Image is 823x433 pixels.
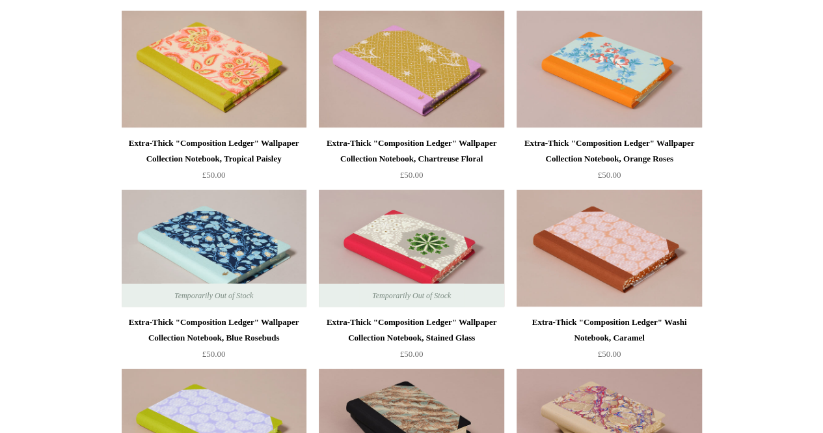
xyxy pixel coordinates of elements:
[122,11,306,128] a: Extra-Thick "Composition Ledger" Wallpaper Collection Notebook, Tropical Paisley Extra-Thick "Com...
[359,284,464,307] span: Temporarily Out of Stock
[125,314,303,346] div: Extra-Thick "Composition Ledger" Wallpaper Collection Notebook, Blue Rosebuds
[520,314,698,346] div: Extra-Thick "Composition Ledger" Washi Notebook, Caramel
[517,314,701,368] a: Extra-Thick "Composition Ledger" Washi Notebook, Caramel £50.00
[517,11,701,128] a: Extra-Thick "Composition Ledger" Wallpaper Collection Notebook, Orange Roses Extra-Thick "Composi...
[598,170,621,180] span: £50.00
[322,135,500,167] div: Extra-Thick "Composition Ledger" Wallpaper Collection Notebook, Chartreuse Floral
[319,190,504,307] img: Extra-Thick "Composition Ledger" Wallpaper Collection Notebook, Stained Glass
[520,135,698,167] div: Extra-Thick "Composition Ledger" Wallpaper Collection Notebook, Orange Roses
[517,135,701,189] a: Extra-Thick "Composition Ledger" Wallpaper Collection Notebook, Orange Roses £50.00
[122,190,306,307] img: Extra-Thick "Composition Ledger" Wallpaper Collection Notebook, Blue Rosebuds
[517,11,701,128] img: Extra-Thick "Composition Ledger" Wallpaper Collection Notebook, Orange Roses
[122,190,306,307] a: Extra-Thick "Composition Ledger" Wallpaper Collection Notebook, Blue Rosebuds Extra-Thick "Compos...
[122,314,306,368] a: Extra-Thick "Composition Ledger" Wallpaper Collection Notebook, Blue Rosebuds £50.00
[319,135,504,189] a: Extra-Thick "Composition Ledger" Wallpaper Collection Notebook, Chartreuse Floral £50.00
[125,135,303,167] div: Extra-Thick "Composition Ledger" Wallpaper Collection Notebook, Tropical Paisley
[122,11,306,128] img: Extra-Thick "Composition Ledger" Wallpaper Collection Notebook, Tropical Paisley
[319,11,504,128] img: Extra-Thick "Composition Ledger" Wallpaper Collection Notebook, Chartreuse Floral
[161,284,266,307] span: Temporarily Out of Stock
[598,349,621,359] span: £50.00
[517,190,701,307] a: Extra-Thick "Composition Ledger" Washi Notebook, Caramel Extra-Thick "Composition Ledger" Washi N...
[319,190,504,307] a: Extra-Thick "Composition Ledger" Wallpaper Collection Notebook, Stained Glass Extra-Thick "Compos...
[319,11,504,128] a: Extra-Thick "Composition Ledger" Wallpaper Collection Notebook, Chartreuse Floral Extra-Thick "Co...
[122,135,306,189] a: Extra-Thick "Composition Ledger" Wallpaper Collection Notebook, Tropical Paisley £50.00
[202,170,226,180] span: £50.00
[319,314,504,368] a: Extra-Thick "Composition Ledger" Wallpaper Collection Notebook, Stained Glass £50.00
[400,170,424,180] span: £50.00
[322,314,500,346] div: Extra-Thick "Composition Ledger" Wallpaper Collection Notebook, Stained Glass
[517,190,701,307] img: Extra-Thick "Composition Ledger" Washi Notebook, Caramel
[400,349,424,359] span: £50.00
[202,349,226,359] span: £50.00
